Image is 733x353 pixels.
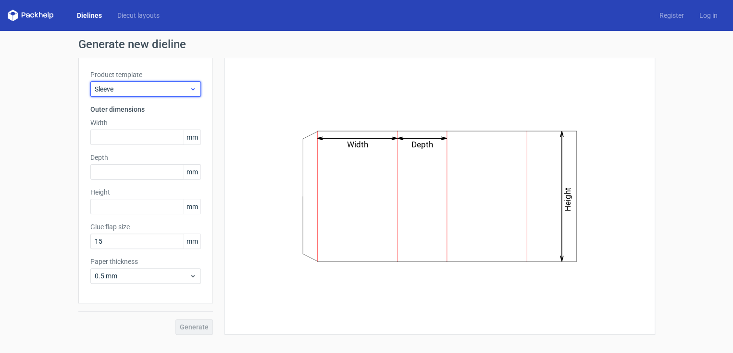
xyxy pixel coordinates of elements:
[652,11,692,20] a: Register
[563,187,572,211] text: Height
[411,140,433,149] text: Depth
[692,11,725,20] a: Log in
[90,70,201,79] label: Product template
[90,257,201,266] label: Paper thickness
[90,222,201,232] label: Glue flap size
[184,130,200,144] span: mm
[90,187,201,197] label: Height
[95,271,189,281] span: 0.5 mm
[90,105,201,114] h3: Outer dimensions
[78,39,655,50] h1: Generate new dieline
[69,11,110,20] a: Dielines
[110,11,167,20] a: Diecut layouts
[90,118,201,128] label: Width
[184,234,200,248] span: mm
[184,165,200,179] span: mm
[90,153,201,162] label: Depth
[347,140,368,149] text: Width
[184,199,200,214] span: mm
[95,84,189,94] span: Sleeve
